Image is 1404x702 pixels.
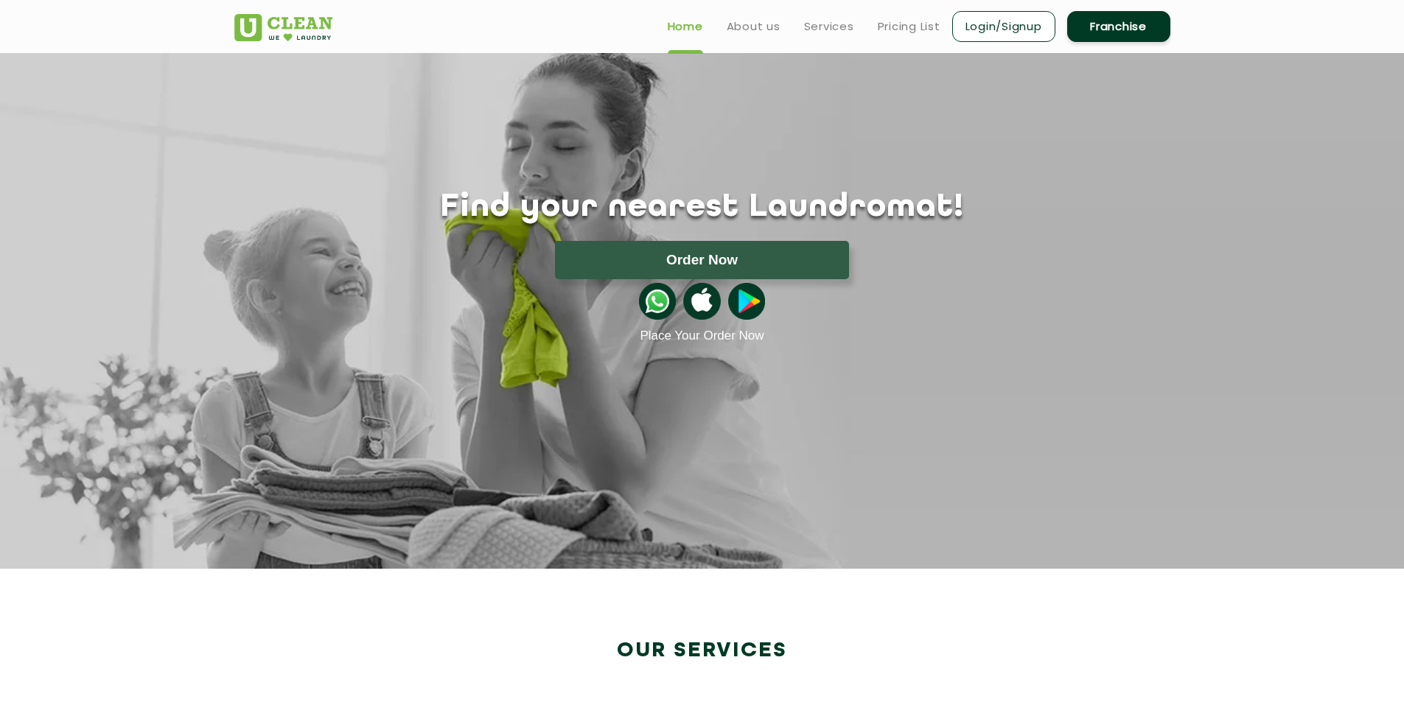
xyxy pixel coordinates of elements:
h1: Find your nearest Laundromat! [223,189,1181,226]
a: Login/Signup [952,11,1055,42]
a: About us [727,18,780,35]
a: Place Your Order Now [640,329,764,343]
img: apple-icon.png [683,283,720,320]
img: playstoreicon.png [728,283,765,320]
a: Franchise [1067,11,1170,42]
a: Services [804,18,854,35]
a: Pricing List [878,18,940,35]
a: Home [668,18,703,35]
h2: Our Services [234,639,1170,663]
img: UClean Laundry and Dry Cleaning [234,14,332,41]
button: Order Now [555,241,849,279]
img: whatsappicon.png [639,283,676,320]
